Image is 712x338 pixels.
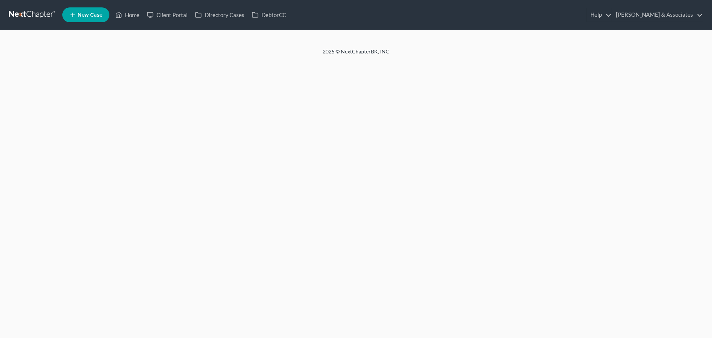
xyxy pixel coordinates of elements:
[112,8,143,22] a: Home
[612,8,703,22] a: [PERSON_NAME] & Associates
[587,8,612,22] a: Help
[62,7,109,22] new-legal-case-button: New Case
[145,48,567,61] div: 2025 © NextChapterBK, INC
[248,8,290,22] a: DebtorCC
[143,8,191,22] a: Client Portal
[191,8,248,22] a: Directory Cases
